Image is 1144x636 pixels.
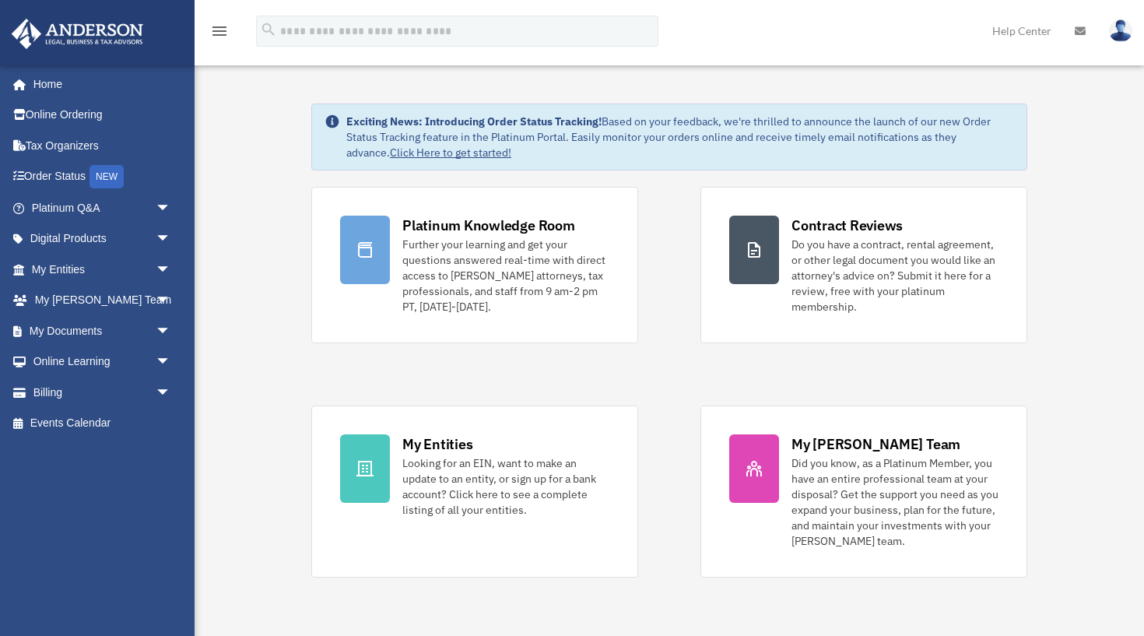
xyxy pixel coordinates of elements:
[791,216,903,235] div: Contract Reviews
[11,254,195,285] a: My Entitiesarrow_drop_down
[390,146,511,160] a: Click Here to get started!
[11,192,195,223] a: Platinum Q&Aarrow_drop_down
[7,19,148,49] img: Anderson Advisors Platinum Portal
[402,455,609,518] div: Looking for an EIN, want to make an update to an entity, or sign up for a bank account? Click her...
[11,100,195,131] a: Online Ordering
[791,455,998,549] div: Did you know, as a Platinum Member, you have an entire professional team at your disposal? Get th...
[11,408,195,439] a: Events Calendar
[700,187,1027,343] a: Contract Reviews Do you have a contract, rental agreement, or other legal document you would like...
[156,192,187,224] span: arrow_drop_down
[156,285,187,317] span: arrow_drop_down
[11,285,195,316] a: My [PERSON_NAME] Teamarrow_drop_down
[346,114,602,128] strong: Exciting News: Introducing Order Status Tracking!
[402,237,609,314] div: Further your learning and get your questions answered real-time with direct access to [PERSON_NAM...
[11,223,195,255] a: Digital Productsarrow_drop_down
[210,27,229,40] a: menu
[260,21,277,38] i: search
[156,377,187,409] span: arrow_drop_down
[791,434,960,454] div: My [PERSON_NAME] Team
[156,223,187,255] span: arrow_drop_down
[1109,19,1132,42] img: User Pic
[346,114,1014,160] div: Based on your feedback, we're thrilled to announce the launch of our new Order Status Tracking fe...
[156,315,187,347] span: arrow_drop_down
[210,22,229,40] i: menu
[700,406,1027,578] a: My [PERSON_NAME] Team Did you know, as a Platinum Member, you have an entire professional team at...
[311,406,638,578] a: My Entities Looking for an EIN, want to make an update to an entity, or sign up for a bank accoun...
[311,187,638,343] a: Platinum Knowledge Room Further your learning and get your questions answered real-time with dire...
[156,346,187,378] span: arrow_drop_down
[11,161,195,193] a: Order StatusNEW
[11,377,195,408] a: Billingarrow_drop_down
[156,254,187,286] span: arrow_drop_down
[11,69,187,100] a: Home
[11,315,195,346] a: My Documentsarrow_drop_down
[791,237,998,314] div: Do you have a contract, rental agreement, or other legal document you would like an attorney's ad...
[11,346,195,378] a: Online Learningarrow_drop_down
[11,130,195,161] a: Tax Organizers
[402,216,575,235] div: Platinum Knowledge Room
[89,165,124,188] div: NEW
[402,434,472,454] div: My Entities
